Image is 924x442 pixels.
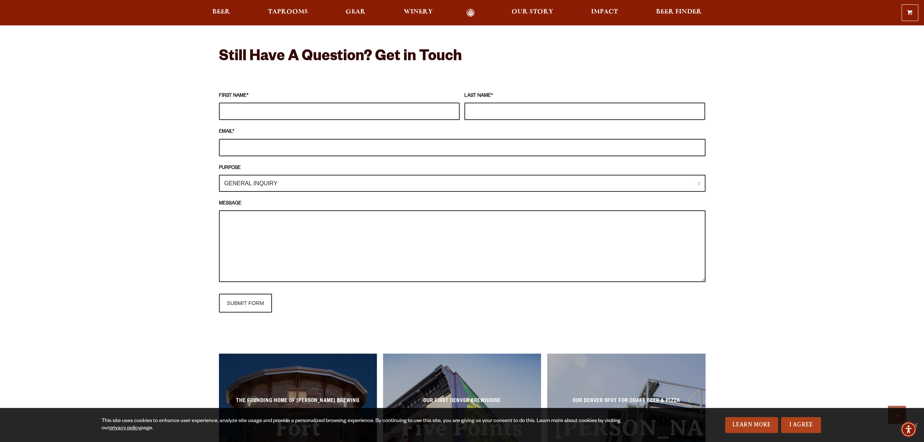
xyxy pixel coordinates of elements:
a: Beer [208,9,235,17]
label: FIRST NAME [219,92,460,100]
span: Gear [346,9,366,15]
a: Our Story [507,9,558,17]
span: Beer [212,9,230,15]
a: Odell Home [457,9,484,17]
abbr: required [232,129,234,135]
a: Beer Finder [651,9,706,17]
p: Our First Denver Brewhouse [390,397,534,410]
span: Our Story [512,9,553,15]
a: Gear [341,9,370,17]
abbr: required [247,94,248,99]
a: Learn More [725,417,778,433]
a: Impact [586,9,623,17]
p: Our Denver spot for craft beer & pizza [554,397,698,410]
a: privacy policy [109,426,141,431]
h2: Still Have A Question? Get in Touch [219,49,705,66]
div: This site uses cookies to enhance user experience, analyze site usage and provide a personalized ... [102,418,634,432]
abbr: required [491,94,493,99]
span: Beer Finder [656,9,701,15]
a: Winery [399,9,437,17]
p: The Founding Home of [PERSON_NAME] Brewing [226,397,370,410]
a: Taprooms [263,9,313,17]
label: MESSAGE [219,200,705,208]
span: Taprooms [268,9,308,15]
a: Scroll to top [888,406,906,424]
span: Impact [591,9,618,15]
input: SUBMIT FORM [219,294,272,313]
a: I Agree [781,417,821,433]
span: Winery [404,9,433,15]
label: EMAIL [219,128,705,136]
label: PURPOSE [219,164,705,172]
label: LAST NAME [464,92,705,100]
div: Accessibility Menu [900,421,916,437]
